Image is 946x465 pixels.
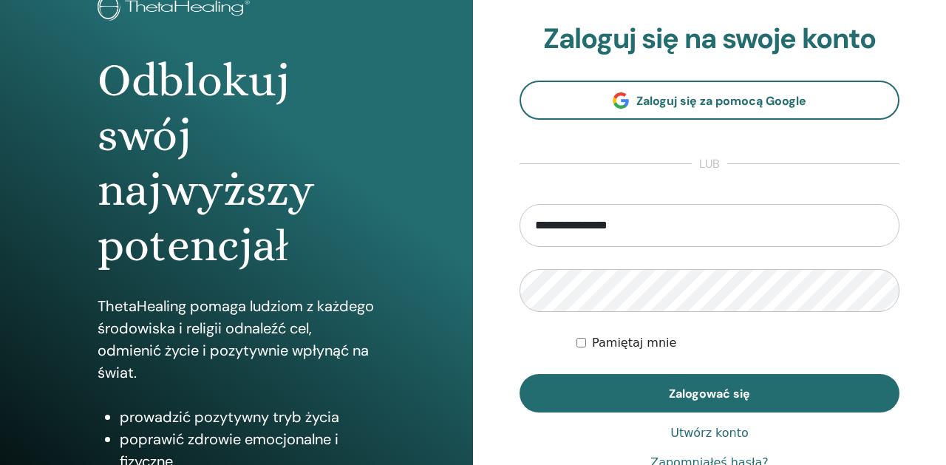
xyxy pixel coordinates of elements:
[120,407,339,427] font: prowadzić pozytywny tryb życia
[576,334,899,352] div: Utrzymuj moje uwierzytelnienie na czas nieokreślony lub do momentu ręcznego wylogowania
[543,20,876,57] font: Zaloguj się na swoje konto
[636,93,806,109] font: Zaloguj się za pomocą Google
[98,54,314,271] font: Odblokuj swój najwyższy potencjał
[670,426,749,440] font: Utwórz konto
[98,296,374,382] font: ThetaHealing pomaga ludziom z każdego środowiska i religii odnaleźć cel, odmienić życie i pozytyw...
[699,156,720,172] font: Lub
[520,81,899,120] a: Zaloguj się za pomocą Google
[592,336,676,350] font: Pamiętaj mnie
[669,386,750,401] font: Zalogować się
[520,374,899,413] button: Zalogować się
[670,424,749,442] a: Utwórz konto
